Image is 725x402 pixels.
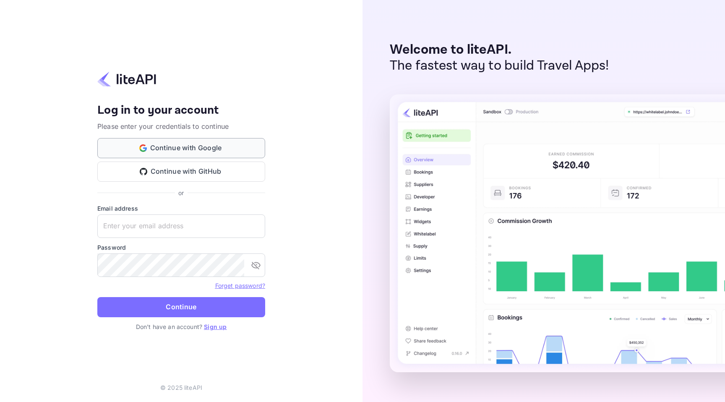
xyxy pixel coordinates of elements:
h4: Log in to your account [97,103,265,118]
a: Forget password? [215,281,265,290]
p: The fastest way to build Travel Apps! [390,58,609,74]
a: Forget password? [215,282,265,289]
button: Continue with GitHub [97,162,265,182]
p: © 2025 liteAPI [160,383,202,392]
p: or [178,188,184,197]
button: toggle password visibility [248,257,264,274]
button: Continue [97,297,265,317]
p: Don't have an account? [97,322,265,331]
label: Email address [97,204,265,213]
p: Please enter your credentials to continue [97,121,265,131]
button: Continue with Google [97,138,265,158]
label: Password [97,243,265,252]
p: Welcome to liteAPI. [390,42,609,58]
img: liteapi [97,71,156,87]
a: Sign up [204,323,227,330]
input: Enter your email address [97,214,265,238]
